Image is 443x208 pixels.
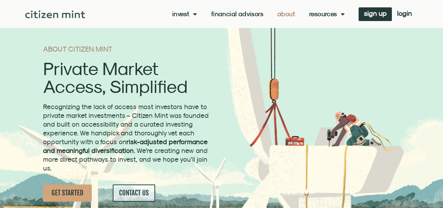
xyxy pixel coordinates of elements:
a: CONTACT US [113,184,155,202]
span: CONTACT US [119,189,149,197]
a: Financial Advisors [211,11,263,18]
span: sign up [364,11,387,16]
a: GET STARTED [43,184,92,202]
a: Resources [309,11,345,18]
span: Recognizing the lack of access most investors have to private market investments – Citizen Mint w... [43,103,209,172]
h2: Private Market Access, Simplified [43,60,211,95]
span: login [397,11,412,16]
a: login [392,7,417,21]
img: Citizen Mint [25,11,85,18]
span: GET STARTED [51,189,83,197]
nav: Menu [172,11,345,18]
a: sign up [359,7,392,21]
a: Invest [172,11,197,18]
h1: ABOUT CITIZEN MINT [43,46,211,53]
a: About [277,11,295,18]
